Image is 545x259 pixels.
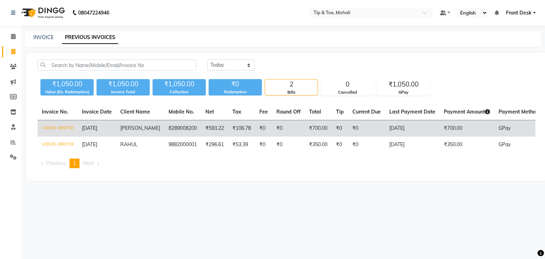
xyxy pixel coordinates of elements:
[305,137,332,153] td: ₹350.00
[46,160,66,166] span: Previous
[18,3,67,23] img: logo
[120,141,138,148] span: RAHUL
[97,79,150,89] div: ₹1,050.00
[321,89,374,95] div: Cancelled
[169,109,194,115] span: Mobile No.
[336,109,344,115] span: Tip
[38,159,535,168] nav: Pagination
[82,109,112,115] span: Invoice Date
[164,137,201,153] td: 9882000001
[499,141,511,148] span: GPay
[272,137,305,153] td: ₹0
[499,125,511,131] span: GPay
[444,109,490,115] span: Payment Amount
[309,109,321,115] span: Total
[40,79,94,89] div: ₹1,050.00
[153,89,206,95] div: Collection
[164,120,201,137] td: 8289008200
[440,137,494,153] td: ₹350.00
[255,137,272,153] td: ₹0
[377,79,430,89] div: ₹1,050.00
[209,89,262,95] div: Redemption
[82,141,97,148] span: [DATE]
[305,120,332,137] td: ₹700.00
[228,137,255,153] td: ₹53.39
[78,3,109,23] b: 08047224946
[506,9,532,17] span: Front Desk
[40,89,94,95] div: Value (Ex. Redemption)
[82,125,97,131] span: [DATE]
[385,120,440,137] td: [DATE]
[33,34,54,40] a: INVOICE
[272,120,305,137] td: ₹0
[255,120,272,137] td: ₹0
[97,89,150,95] div: Invoice Total
[348,120,385,137] td: ₹0
[209,79,262,89] div: ₹0
[83,160,94,166] span: Next
[38,137,78,153] td: V/2025-26/0729
[265,79,318,89] div: 2
[120,109,150,115] span: Client Name
[62,31,118,44] a: PREVIOUS INVOICES
[352,109,381,115] span: Current Due
[276,109,301,115] span: Round Off
[153,79,206,89] div: ₹1,050.00
[348,137,385,153] td: ₹0
[321,79,374,89] div: 0
[201,137,228,153] td: ₹296.61
[385,137,440,153] td: [DATE]
[440,120,494,137] td: ₹700.00
[332,120,348,137] td: ₹0
[201,120,228,137] td: ₹593.22
[389,109,435,115] span: Last Payment Date
[228,120,255,137] td: ₹106.78
[232,109,241,115] span: Tax
[73,160,76,166] span: 1
[42,109,68,115] span: Invoice No.
[265,89,318,95] div: Bills
[259,109,268,115] span: Fee
[332,137,348,153] td: ₹0
[205,109,214,115] span: Net
[38,120,78,137] td: V/2025-26/0730
[377,89,430,95] div: GPay
[38,60,197,71] input: Search by Name/Mobile/Email/Invoice No
[120,125,160,131] span: [PERSON_NAME]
